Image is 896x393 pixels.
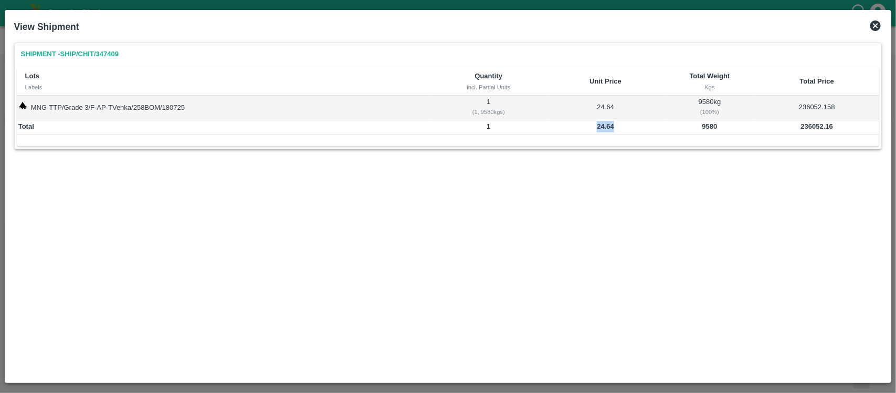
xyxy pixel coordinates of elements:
td: MNG-TTP/Grade 3/F-AP-TVenka/258BOM/180725 [17,96,431,119]
div: ( 100 %) [667,107,753,117]
b: Unit Price [589,77,621,85]
div: incl. Partial Units [439,82,538,92]
b: 1 [487,122,490,130]
b: Lots [25,72,39,80]
b: Total Price [800,77,835,85]
div: ( 1, 9580 kgs) [433,107,544,117]
b: Quantity [475,72,503,80]
b: Total [18,122,34,130]
td: 236052.158 [755,96,880,119]
b: 24.64 [597,122,614,130]
a: Shipment -SHIP/CHIT/347409 [17,45,123,64]
img: weight [18,101,27,110]
td: 9580 kg [665,96,755,119]
td: 24.64 [546,96,665,119]
div: Kgs [673,82,746,92]
b: 9580 [702,122,718,130]
b: View Shipment [14,22,79,32]
b: 236052.16 [801,122,833,130]
div: Labels [25,82,423,92]
b: Total Weight [690,72,730,80]
td: 1 [431,96,546,119]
